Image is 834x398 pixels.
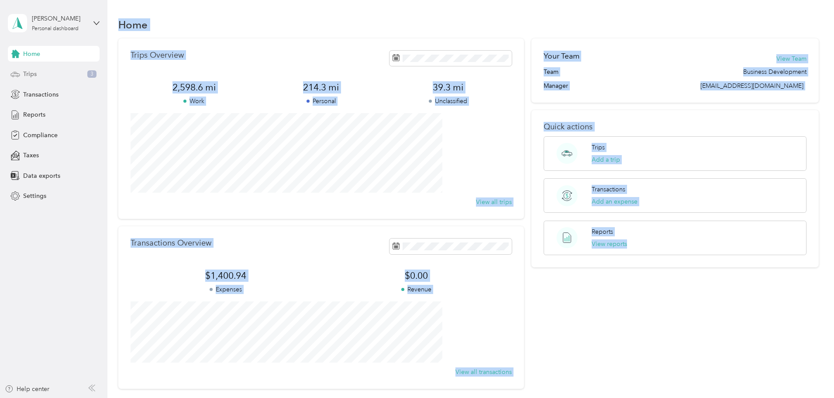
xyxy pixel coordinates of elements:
span: 3 [87,70,96,78]
span: $1,400.94 [131,270,321,282]
span: $0.00 [321,270,511,282]
span: [EMAIL_ADDRESS][DOMAIN_NAME] [700,82,803,90]
span: Home [23,49,40,59]
span: Taxes [23,151,39,160]
p: Revenue [321,285,511,294]
span: Team [544,67,558,76]
span: 39.3 mi [385,81,512,93]
p: Trips [592,143,605,152]
p: Reports [592,227,613,236]
span: 2,598.6 mi [131,81,258,93]
button: View all trips [476,197,512,207]
div: Personal dashboard [32,26,79,31]
button: View all transactions [455,367,512,377]
span: Business Development [743,67,806,76]
span: Settings [23,191,46,201]
button: Help center [5,384,49,394]
span: Transactions [23,90,59,99]
iframe: Everlance-gr Chat Button Frame [785,349,834,398]
p: Transactions [592,185,625,194]
p: Unclassified [385,97,512,106]
p: Trips Overview [131,51,184,60]
p: Expenses [131,285,321,294]
span: 214.3 mi [258,81,385,93]
span: Compliance [23,131,58,140]
h2: Your Team [544,51,579,62]
button: View Team [776,54,806,63]
span: Trips [23,69,37,79]
h1: Home [118,20,148,29]
button: View reports [592,239,627,249]
p: Transactions Overview [131,239,211,248]
span: Manager [544,81,568,90]
button: Add an expense [592,197,638,206]
span: Reports [23,110,45,119]
span: Data exports [23,171,60,180]
button: Add a trip [592,155,620,164]
p: Work [131,97,258,106]
div: [PERSON_NAME] [32,14,86,23]
p: Quick actions [544,122,806,132]
p: Personal [258,97,385,106]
